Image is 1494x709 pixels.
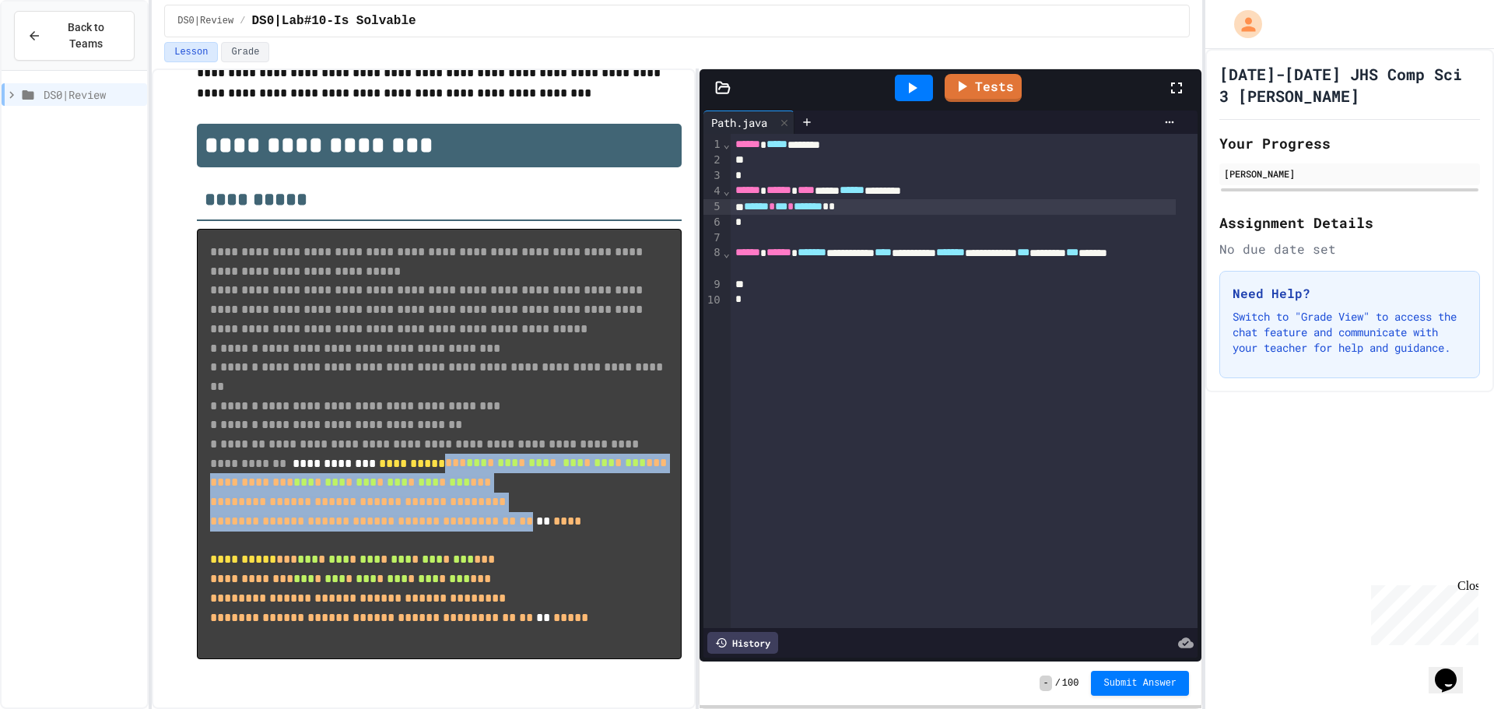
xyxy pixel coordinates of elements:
div: Chat with us now!Close [6,6,107,99]
div: Path.java [703,111,794,134]
div: 7 [703,230,723,246]
button: Lesson [164,42,218,62]
h3: Need Help? [1233,284,1467,303]
div: No due date set [1219,240,1480,258]
div: 1 [703,137,723,153]
div: 5 [703,199,723,215]
span: Submit Answer [1103,677,1177,690]
h2: Assignment Details [1219,212,1480,233]
div: 6 [703,215,723,230]
span: Back to Teams [51,19,121,52]
span: / [240,15,245,27]
span: Fold line [723,247,731,259]
span: DS0|Lab#10-Is Solvable [251,12,416,30]
iframe: chat widget [1429,647,1478,693]
a: Tests [945,74,1022,102]
div: 2 [703,153,723,168]
div: [PERSON_NAME] [1224,167,1475,181]
button: Back to Teams [14,11,135,61]
span: Fold line [723,138,731,150]
span: / [1055,677,1061,690]
span: DS0|Review [44,86,141,103]
button: Submit Answer [1091,671,1189,696]
div: 10 [703,293,723,308]
div: 8 [703,245,723,277]
h1: [DATE]-[DATE] JHS Comp Sci 3 [PERSON_NAME] [1219,63,1480,107]
div: 4 [703,184,723,199]
div: 9 [703,277,723,293]
div: 3 [703,168,723,184]
span: - [1040,676,1051,691]
iframe: chat widget [1365,579,1478,645]
div: My Account [1218,6,1266,42]
span: DS0|Review [177,15,233,27]
span: 100 [1062,677,1079,690]
button: Grade [221,42,269,62]
span: Fold line [723,184,731,197]
p: Switch to "Grade View" to access the chat feature and communicate with your teacher for help and ... [1233,309,1467,356]
div: History [707,632,778,654]
h2: Your Progress [1219,132,1480,154]
div: Path.java [703,114,775,131]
